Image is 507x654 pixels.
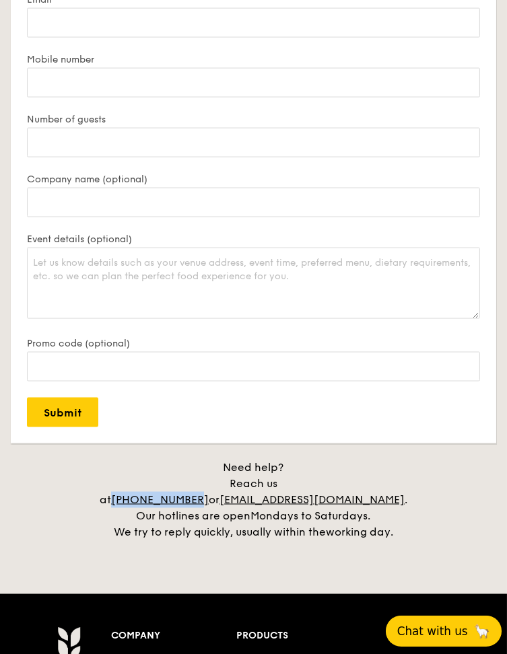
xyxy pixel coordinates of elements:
[237,626,469,645] div: Products
[86,460,422,540] div: Need help? Reach us at or . Our hotlines are open We try to reply quickly, usually within the
[326,525,393,538] span: working day.
[397,624,468,638] span: Chat with us
[27,338,480,349] label: Promo code (optional)
[27,54,480,65] label: Mobile number
[27,174,480,185] label: Company name (optional)
[27,248,480,319] textarea: Let us know details such as your venue address, event time, preferred menu, dietary requirements,...
[111,493,209,506] a: [PHONE_NUMBER]
[27,114,480,125] label: Number of guests
[386,616,502,647] button: Chat with us🦙
[251,509,371,522] span: Mondays to Saturdays.
[473,623,490,639] span: 🦙
[112,626,237,645] div: Company
[219,493,405,506] a: [EMAIL_ADDRESS][DOMAIN_NAME]
[27,398,98,427] input: Submit
[27,233,480,245] label: Event details (optional)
